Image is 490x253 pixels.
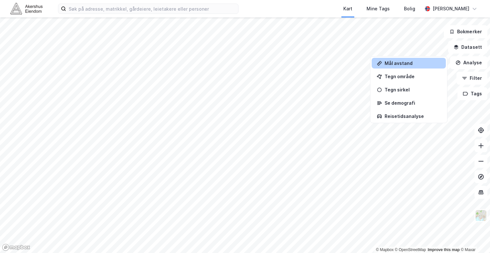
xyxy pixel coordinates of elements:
[475,209,487,222] img: Z
[385,74,441,79] div: Tegn område
[448,41,487,54] button: Datasett
[444,25,487,38] button: Bokmerker
[385,60,441,66] div: Mål avstand
[395,248,426,252] a: OpenStreetMap
[450,56,487,69] button: Analyse
[458,222,490,253] iframe: Chat Widget
[433,5,469,13] div: [PERSON_NAME]
[385,87,441,92] div: Tegn sirkel
[367,5,390,13] div: Mine Tags
[385,113,441,119] div: Reisetidsanalyse
[428,248,460,252] a: Improve this map
[10,3,43,14] img: akershus-eiendom-logo.9091f326c980b4bce74ccdd9f866810c.svg
[343,5,352,13] div: Kart
[66,4,238,14] input: Søk på adresse, matrikkel, gårdeiere, leietakere eller personer
[385,100,441,106] div: Se demografi
[2,244,30,251] a: Mapbox homepage
[456,72,487,85] button: Filter
[458,222,490,253] div: Kontrollprogram for chat
[376,248,394,252] a: Mapbox
[457,87,487,100] button: Tags
[404,5,415,13] div: Bolig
